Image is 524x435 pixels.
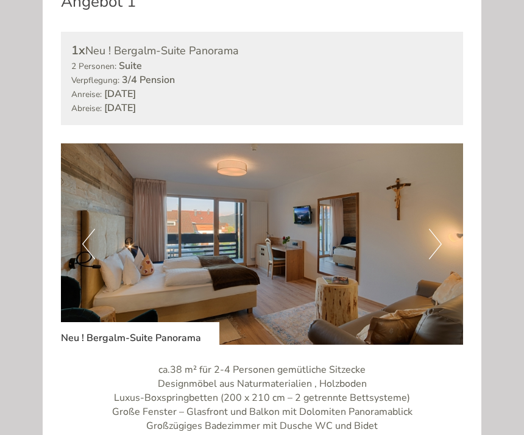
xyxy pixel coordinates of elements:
[71,88,102,100] small: Anreise:
[18,35,197,45] div: Hotel Kristall
[169,9,233,30] div: Dienstag
[61,143,463,345] img: image
[104,101,136,115] b: [DATE]
[122,73,175,87] b: 3/4 Pension
[119,59,142,73] b: Suite
[104,87,136,101] b: [DATE]
[71,60,116,72] small: 2 Personen:
[82,229,95,259] button: Previous
[61,322,219,345] div: Neu ! Bergalm-Suite Panorama
[320,316,402,343] button: Senden
[144,73,394,151] div: [PERSON_NAME], leider verschieben sich unsere Pläne und wir wollten fragen ob das Angebot auch fü...
[71,74,119,86] small: Verpflegung:
[71,102,102,114] small: Abreise:
[150,141,384,149] small: 18:36
[71,42,85,59] b: 1x
[71,42,453,60] div: Neu ! Bergalm-Suite Panorama
[429,229,442,259] button: Next
[9,33,204,70] div: Guten Tag, wie können wir Ihnen helfen?
[18,59,197,68] small: 18:35
[150,75,384,85] div: Sie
